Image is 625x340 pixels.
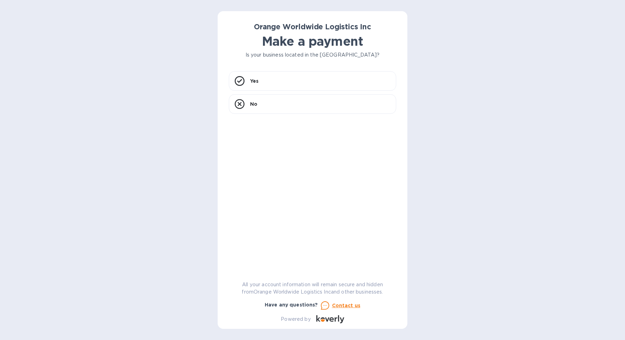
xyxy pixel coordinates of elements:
h1: Make a payment [229,34,396,49]
p: Is your business located in the [GEOGRAPHIC_DATA]? [229,51,396,59]
p: All your account information will remain secure and hidden from Orange Worldwide Logistics Inc an... [229,281,396,296]
p: Powered by [281,316,310,323]
p: No [250,101,257,108]
b: Orange Worldwide Logistics Inc [254,22,371,31]
b: Have any questions? [265,302,318,308]
u: Contact us [332,303,361,308]
p: Yes [250,77,258,84]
